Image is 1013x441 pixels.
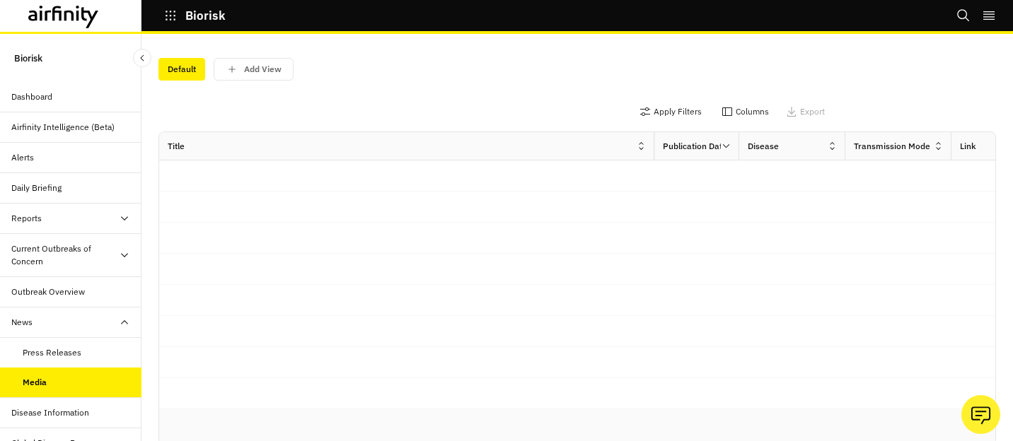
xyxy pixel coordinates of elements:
[960,140,976,153] div: Link
[956,4,971,28] button: Search
[722,100,769,123] button: Columns
[663,140,721,153] div: Publication date
[133,49,151,67] button: Close Sidebar
[14,45,42,71] p: Biorisk
[11,242,119,268] div: Current Outbreaks of Concern
[11,316,33,329] div: News
[748,140,779,153] div: Disease
[800,107,825,117] p: Export
[11,121,115,134] div: Airfinity Intelligence (Beta)
[244,64,282,74] p: Add View
[961,395,1000,434] button: Ask our analysts
[11,151,34,164] div: Alerts
[168,140,185,153] div: title
[854,140,930,153] div: Transmission Mode
[23,346,81,359] div: Press Releases
[158,58,205,81] div: Default
[11,90,52,103] div: Dashboard
[11,182,62,194] div: Daily Briefing
[11,286,85,298] div: Outbreak Overview
[11,212,42,225] div: Reports
[214,58,294,81] button: save changes
[11,406,89,419] div: Disease Information
[185,9,226,22] p: Biorisk
[639,100,702,123] button: Apply Filters
[23,376,47,389] div: Media
[164,4,226,28] button: Biorisk
[786,100,825,123] button: Export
